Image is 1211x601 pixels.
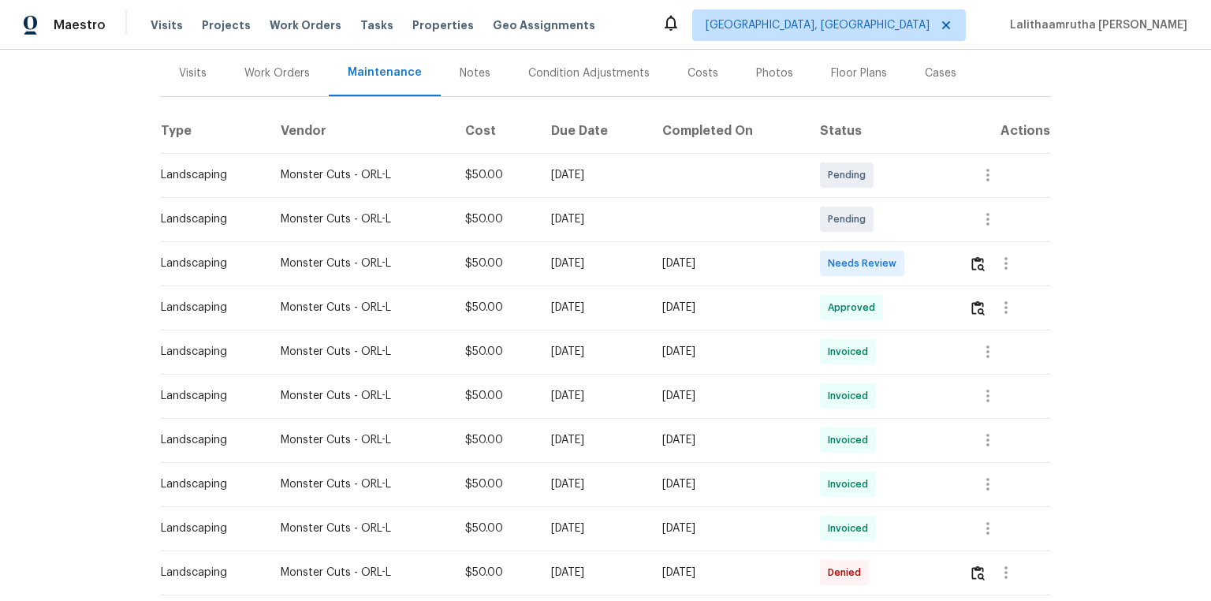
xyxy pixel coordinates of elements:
[828,211,872,227] span: Pending
[281,565,440,580] div: Monster Cuts - ORL-L
[161,476,255,492] div: Landscaping
[281,432,440,448] div: Monster Cuts - ORL-L
[828,388,874,404] span: Invoiced
[493,17,595,33] span: Geo Assignments
[956,109,1051,153] th: Actions
[650,109,807,153] th: Completed On
[662,476,795,492] div: [DATE]
[281,211,440,227] div: Monster Cuts - ORL-L
[828,344,874,360] span: Invoiced
[551,211,637,227] div: [DATE]
[465,167,526,183] div: $50.00
[161,300,255,315] div: Landscaping
[465,565,526,580] div: $50.00
[551,256,637,271] div: [DATE]
[1004,17,1187,33] span: Lalithaamrutha [PERSON_NAME]
[465,300,526,315] div: $50.00
[270,17,341,33] span: Work Orders
[281,521,440,536] div: Monster Cuts - ORL-L
[281,300,440,315] div: Monster Cuts - ORL-L
[281,388,440,404] div: Monster Cuts - ORL-L
[465,521,526,536] div: $50.00
[360,20,393,31] span: Tasks
[54,17,106,33] span: Maestro
[281,476,440,492] div: Monster Cuts - ORL-L
[244,65,310,81] div: Work Orders
[161,432,255,448] div: Landscaping
[551,388,637,404] div: [DATE]
[662,256,795,271] div: [DATE]
[465,388,526,404] div: $50.00
[662,521,795,536] div: [DATE]
[551,521,637,536] div: [DATE]
[528,65,650,81] div: Condition Adjustments
[756,65,793,81] div: Photos
[551,300,637,315] div: [DATE]
[453,109,538,153] th: Cost
[281,167,440,183] div: Monster Cuts - ORL-L
[460,65,490,81] div: Notes
[828,432,874,448] span: Invoiced
[551,432,637,448] div: [DATE]
[161,565,255,580] div: Landscaping
[348,65,422,80] div: Maintenance
[971,256,985,271] img: Review Icon
[971,566,985,580] img: Review Icon
[831,65,887,81] div: Floor Plans
[161,388,255,404] div: Landscaping
[828,167,872,183] span: Pending
[161,167,255,183] div: Landscaping
[160,109,268,153] th: Type
[551,167,637,183] div: [DATE]
[969,245,987,282] button: Review Icon
[828,565,867,580] span: Denied
[828,521,874,536] span: Invoiced
[706,17,930,33] span: [GEOGRAPHIC_DATA], [GEOGRAPHIC_DATA]
[662,300,795,315] div: [DATE]
[828,476,874,492] span: Invoiced
[828,256,903,271] span: Needs Review
[551,344,637,360] div: [DATE]
[662,565,795,580] div: [DATE]
[161,256,255,271] div: Landscaping
[465,211,526,227] div: $50.00
[925,65,956,81] div: Cases
[551,565,637,580] div: [DATE]
[662,432,795,448] div: [DATE]
[687,65,718,81] div: Costs
[151,17,183,33] span: Visits
[161,344,255,360] div: Landscaping
[969,289,987,327] button: Review Icon
[969,554,987,592] button: Review Icon
[281,256,440,271] div: Monster Cuts - ORL-L
[268,109,453,153] th: Vendor
[662,388,795,404] div: [DATE]
[465,256,526,271] div: $50.00
[179,65,207,81] div: Visits
[412,17,474,33] span: Properties
[662,344,795,360] div: [DATE]
[281,344,440,360] div: Monster Cuts - ORL-L
[828,300,881,315] span: Approved
[465,476,526,492] div: $50.00
[465,432,526,448] div: $50.00
[465,344,526,360] div: $50.00
[807,109,956,153] th: Status
[161,521,255,536] div: Landscaping
[202,17,251,33] span: Projects
[161,211,255,227] div: Landscaping
[538,109,650,153] th: Due Date
[971,300,985,315] img: Review Icon
[551,476,637,492] div: [DATE]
